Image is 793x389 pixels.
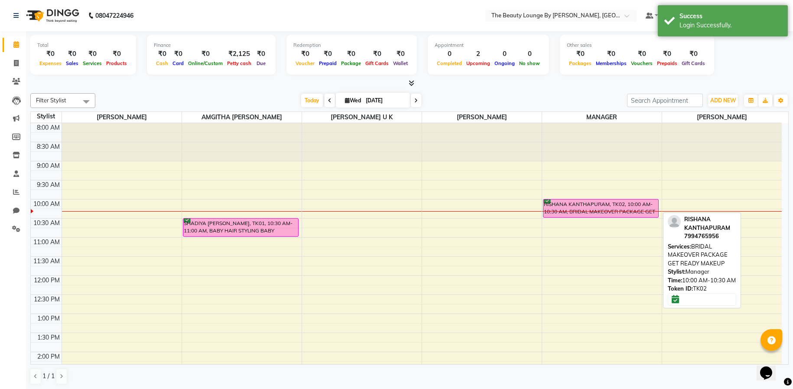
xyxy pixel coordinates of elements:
b: 08047224946 [95,3,133,28]
div: ₹0 [64,49,81,59]
div: Other sales [567,42,707,49]
span: No show [517,60,542,66]
div: 11:30 AM [32,257,62,266]
div: 9:30 AM [35,180,62,190]
span: Upcoming [464,60,492,66]
span: Completed [435,60,464,66]
div: 2:00 PM [36,352,62,361]
div: 12:00 PM [32,276,62,285]
div: ₹0 [655,49,679,59]
img: logo [22,3,81,28]
div: 8:00 AM [35,123,62,132]
div: ₹2,125 [225,49,253,59]
div: ₹0 [253,49,269,59]
span: Ongoing [492,60,517,66]
div: SHADIYA [PERSON_NAME], TK01, 10:30 AM-11:00 AM, BABY HAIR STYLING BABY ADVANCED CUT [183,219,298,236]
span: 1 / 1 [42,372,55,381]
div: ₹0 [317,49,339,59]
div: Success [679,12,781,21]
span: Prepaid [317,60,339,66]
span: Products [104,60,129,66]
span: [PERSON_NAME] [422,112,542,123]
div: ₹0 [679,49,707,59]
span: Gift Cards [363,60,391,66]
div: 0 [435,49,464,59]
span: Online/Custom [186,60,225,66]
div: RISHANA KANTHAPURAM, TK02, 10:00 AM-10:30 AM, BRIDAL MAKEOVER PACKAGE GET READY MAKEUP [543,199,658,217]
span: Services [81,60,104,66]
div: ₹0 [170,49,186,59]
div: Manager [668,268,736,276]
div: Finance [154,42,269,49]
input: 2025-09-03 [363,94,406,107]
div: TK02 [668,284,736,293]
div: 9:00 AM [35,161,62,170]
span: [PERSON_NAME] [62,112,182,123]
span: Package [339,60,363,66]
div: ₹0 [363,49,391,59]
div: 10:00 AM-10:30 AM [668,276,736,285]
span: Token ID: [668,285,693,292]
span: MANAGER [542,112,662,123]
div: Appointment [435,42,542,49]
div: Login Successfully. [679,21,781,30]
div: ₹0 [594,49,629,59]
div: ₹0 [339,49,363,59]
div: ₹0 [186,49,225,59]
input: Search Appointment [627,94,703,107]
div: 0 [517,49,542,59]
div: Stylist [31,112,62,121]
div: ₹0 [37,49,64,59]
span: [PERSON_NAME] [662,112,782,123]
span: Wallet [391,60,410,66]
div: 10:30 AM [32,219,62,228]
div: ₹0 [293,49,317,59]
div: ₹0 [81,49,104,59]
div: 2 [464,49,492,59]
span: Card [170,60,186,66]
span: Services: [668,243,691,250]
div: 0 [492,49,517,59]
span: Today [301,94,323,107]
div: 12:30 PM [32,295,62,304]
div: 1:30 PM [36,333,62,342]
span: Memberships [594,60,629,66]
div: 8:30 AM [35,142,62,151]
div: Total [37,42,129,49]
span: Stylist: [668,268,686,275]
span: AMGITHA [PERSON_NAME] [182,112,302,123]
span: Voucher [293,60,317,66]
span: Time: [668,277,682,284]
span: Gift Cards [679,60,707,66]
div: 7994765956 [684,232,736,241]
span: Filter Stylist [36,97,66,104]
span: Expenses [37,60,64,66]
div: Redemption [293,42,410,49]
span: [PERSON_NAME] U K [302,112,422,123]
span: Petty cash [225,60,253,66]
div: ₹0 [104,49,129,59]
span: ADD NEW [710,97,736,104]
span: Prepaids [655,60,679,66]
button: ADD NEW [708,95,738,107]
span: Due [254,60,268,66]
div: ₹0 [154,49,170,59]
span: Sales [64,60,81,66]
span: Wed [343,97,363,104]
div: 1:00 PM [36,314,62,323]
div: ₹0 [391,49,410,59]
span: RISHANA KANTHAPURAM [684,216,730,231]
span: Cash [154,60,170,66]
span: Packages [567,60,594,66]
div: ₹0 [629,49,655,59]
img: profile [668,215,681,228]
span: BRIDAL MAKEOVER PACKAGE GET READY MAKEUP [668,243,728,267]
div: 10:00 AM [32,199,62,209]
div: ₹0 [567,49,594,59]
iframe: chat widget [757,354,784,380]
span: Vouchers [629,60,655,66]
div: 11:00 AM [32,238,62,247]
